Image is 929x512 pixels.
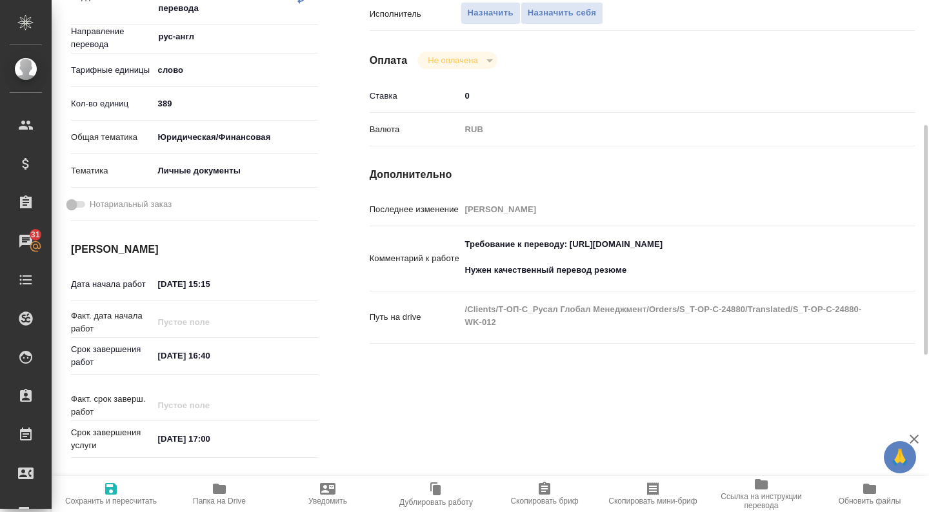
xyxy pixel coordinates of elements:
[165,476,274,512] button: Папка на Drive
[424,55,481,66] button: Не оплачена
[417,52,497,69] div: Не оплачена
[154,94,318,113] input: ✎ Введи что-нибудь
[461,299,870,333] textarea: /Clients/Т-ОП-С_Русал Глобал Менеджмент/Orders/S_T-OP-C-24880/Translated/S_T-OP-C-24880-WK-012
[370,53,408,68] h4: Оплата
[382,476,490,512] button: Дублировать работу
[154,59,318,81] div: слово
[461,233,870,281] textarea: Требование к переводу: [URL][DOMAIN_NAME] Нужен качественный перевод резюме
[370,252,461,265] p: Комментарий к работе
[65,497,157,506] span: Сохранить и пересчитать
[370,311,461,324] p: Путь на drive
[889,444,911,471] span: 🙏
[521,2,603,25] button: Назначить себя
[608,497,697,506] span: Скопировать мини-бриф
[3,225,48,257] a: 31
[884,441,916,473] button: 🙏
[510,497,578,506] span: Скопировать бриф
[154,126,318,148] div: Юридическая/Финансовая
[370,123,461,136] p: Валюта
[461,200,870,219] input: Пустое поле
[399,498,473,507] span: Дублировать работу
[599,476,707,512] button: Скопировать мини-бриф
[154,396,266,415] input: Пустое поле
[193,497,246,506] span: Папка на Drive
[90,198,172,211] span: Нотариальный заказ
[311,35,314,38] button: Open
[308,497,347,506] span: Уведомить
[707,476,815,512] button: Ссылка на инструкции перевода
[71,97,154,110] p: Кол-во единиц
[71,164,154,177] p: Тематика
[154,346,266,365] input: ✎ Введи что-нибудь
[154,160,318,182] div: Личные документы
[815,476,924,512] button: Обновить файлы
[154,275,266,293] input: ✎ Введи что-нибудь
[23,228,48,241] span: 31
[468,6,514,21] span: Назначить
[71,278,154,291] p: Дата начала работ
[57,476,165,512] button: Сохранить и пересчитать
[71,393,154,418] p: Факт. срок заверш. работ
[71,310,154,335] p: Факт. дата начала работ
[370,90,461,103] p: Ставка
[370,8,461,21] p: Исполнитель
[370,203,461,216] p: Последнее изменение
[71,242,318,257] h4: [PERSON_NAME]
[839,497,901,506] span: Обновить файлы
[715,492,808,510] span: Ссылка на инструкции перевода
[154,313,266,331] input: Пустое поле
[71,343,154,369] p: Срок завершения работ
[528,6,596,21] span: Назначить себя
[274,476,382,512] button: Уведомить
[154,429,266,448] input: ✎ Введи что-нибудь
[490,476,599,512] button: Скопировать бриф
[461,2,521,25] button: Назначить
[71,25,154,51] p: Направление перевода
[71,131,154,144] p: Общая тематика
[71,426,154,452] p: Срок завершения услуги
[461,86,870,105] input: ✎ Введи что-нибудь
[370,167,915,182] h4: Дополнительно
[71,64,154,77] p: Тарифные единицы
[461,119,870,141] div: RUB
